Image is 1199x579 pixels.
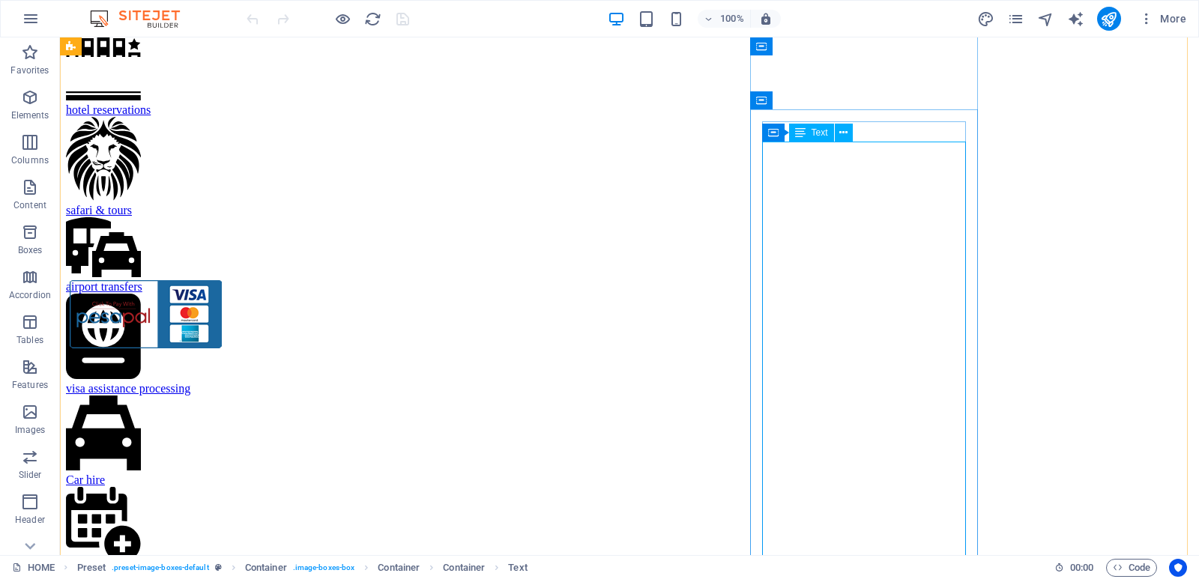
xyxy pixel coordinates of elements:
[15,424,46,436] p: Images
[12,559,55,577] a: Click to cancel selection. Double-click to open Pages
[1100,10,1117,28] i: Publish
[1067,10,1084,28] i: AI Writer
[720,10,744,28] h6: 100%
[1037,10,1055,28] button: navigator
[759,12,773,25] i: On resize automatically adjust zoom level to fit chosen device.
[10,64,49,76] p: Favorites
[443,559,485,577] span: Click to select. Double-click to edit
[19,469,42,481] p: Slider
[378,559,420,577] span: Click to select. Double-click to edit
[977,10,994,28] i: Design (Ctrl+Alt+Y)
[1067,10,1085,28] button: text_generator
[977,10,995,28] button: design
[1139,11,1186,26] span: More
[1007,10,1024,28] i: Pages (Ctrl+Alt+S)
[1007,10,1025,28] button: pages
[812,128,828,137] span: Text
[363,10,381,28] button: reload
[1070,559,1093,577] span: 00 00
[1037,10,1054,28] i: Navigator
[1169,559,1187,577] button: Usercentrics
[1106,559,1157,577] button: Code
[1081,562,1083,573] span: :
[11,154,49,166] p: Columns
[698,10,751,28] button: 100%
[18,244,43,256] p: Boxes
[77,559,528,577] nav: breadcrumb
[1097,7,1121,31] button: publish
[15,514,45,526] p: Header
[364,10,381,28] i: Reload page
[13,199,46,211] p: Content
[293,559,355,577] span: . image-boxes-box
[86,10,199,28] img: Editor Logo
[9,289,51,301] p: Accordion
[215,563,222,572] i: This element is a customizable preset
[112,559,209,577] span: . preset-image-boxes-default
[1133,7,1192,31] button: More
[11,109,49,121] p: Elements
[245,559,287,577] span: Click to select. Double-click to edit
[1113,559,1150,577] span: Code
[508,559,527,577] span: Click to select. Double-click to edit
[16,334,43,346] p: Tables
[12,379,48,391] p: Features
[77,559,106,577] span: Click to select. Double-click to edit
[1054,559,1094,577] h6: Session time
